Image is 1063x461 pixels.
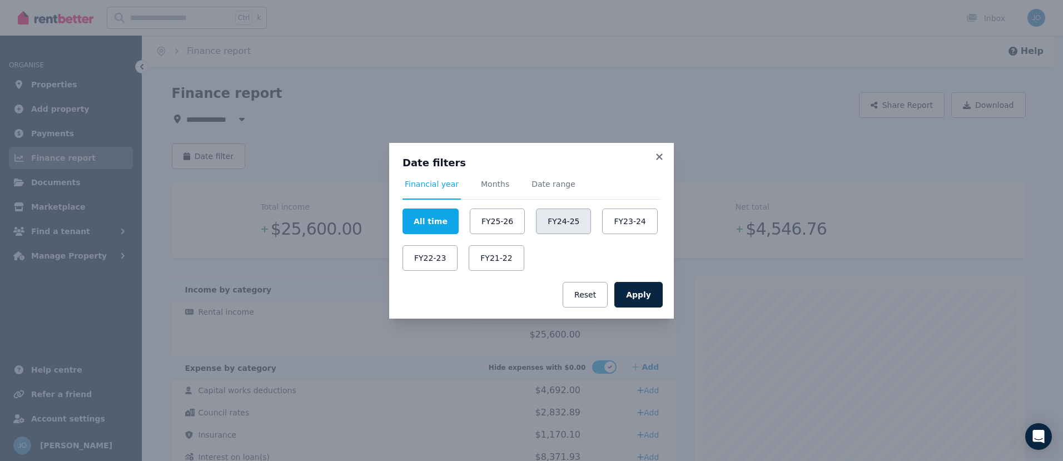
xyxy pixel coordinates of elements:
[531,179,575,190] span: Date range
[469,245,524,271] button: FY21-22
[403,209,459,234] button: All time
[405,179,459,190] span: Financial year
[1025,423,1052,450] div: Open Intercom Messenger
[403,156,660,170] h3: Date filters
[403,245,458,271] button: FY22-23
[614,282,663,308] button: Apply
[481,179,509,190] span: Months
[602,209,657,234] button: FY23-24
[403,179,660,200] nav: Tabs
[470,209,525,234] button: FY25-26
[563,282,608,308] button: Reset
[536,209,591,234] button: FY24-25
